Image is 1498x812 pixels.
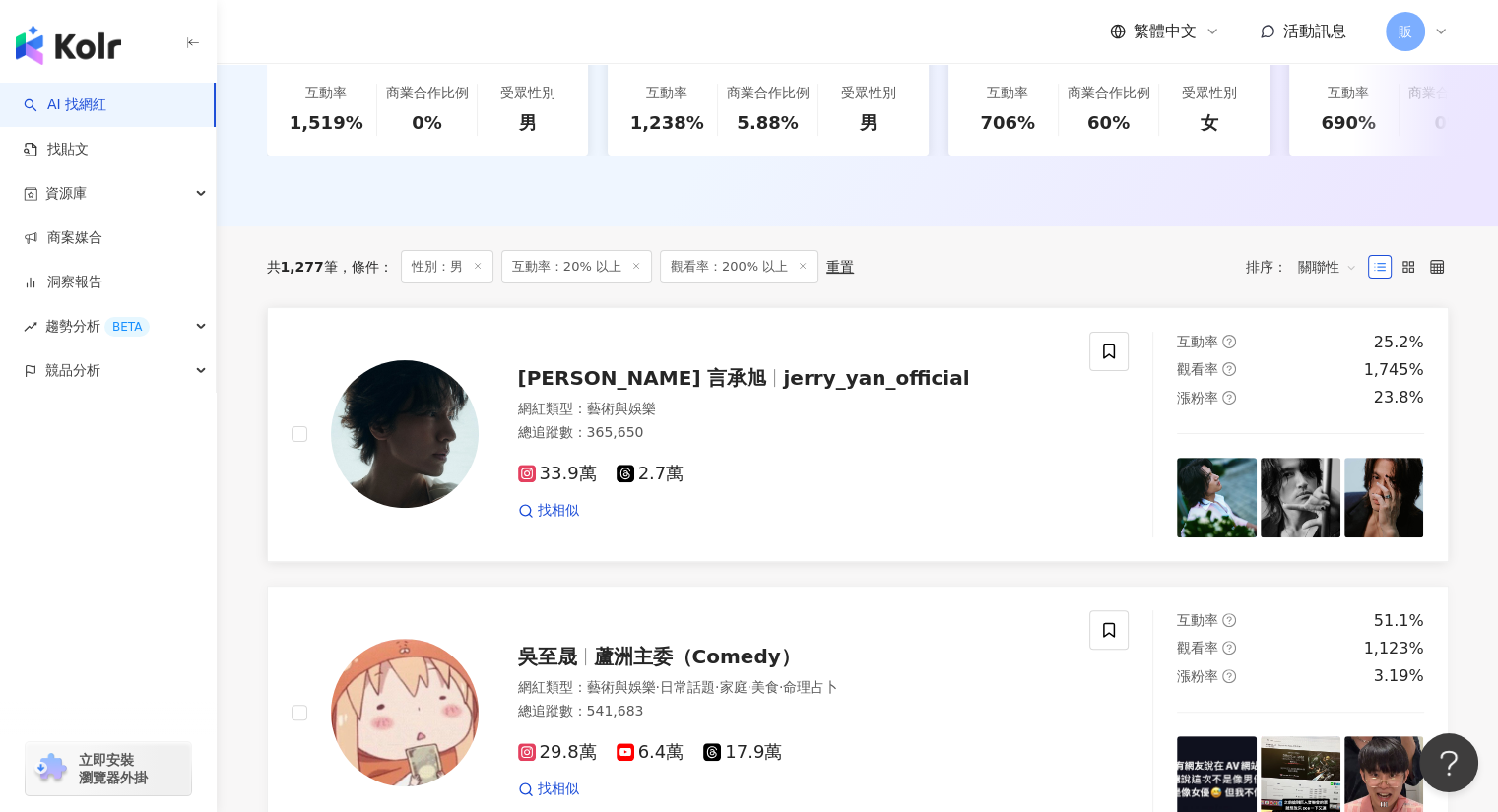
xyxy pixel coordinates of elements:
div: 男 [860,110,878,135]
span: · [715,679,719,695]
span: 漲粉率 [1177,668,1218,684]
span: 29.8萬 [518,742,597,763]
img: post-image [1344,458,1424,537]
div: 5.88% [737,110,798,135]
span: 互動率 [1177,334,1218,349]
span: jerry_yan_official [783,366,969,390]
div: 1,123% [1363,638,1423,659]
span: 蘆洲主委（Comedy） [594,645,801,668]
span: 活動訊息 [1283,22,1346,40]
span: 觀看率 [1177,361,1218,377]
div: 重置 [826,259,854,275]
span: question-circle [1222,362,1236,376]
span: 立即安裝 瀏覽器外掛 [79,751,148,786]
div: 受眾性別 [841,84,896,103]
a: searchAI 找網紅 [24,95,106,115]
div: 受眾性別 [500,84,555,103]
span: 互動率：20% 以上 [501,250,652,283]
span: 33.9萬 [518,464,597,484]
span: 找相似 [538,780,579,799]
span: question-circle [1222,613,1236,627]
span: question-circle [1222,641,1236,655]
a: 找貼文 [24,140,89,159]
span: 條件 ： [338,259,393,275]
img: post-image [1261,458,1340,537]
span: 吳至晟 [518,645,577,668]
span: 命理占卜 [783,679,838,695]
span: 藝術與娛樂 [587,679,656,695]
span: 繁體中文 [1134,21,1197,42]
div: 706% [980,110,1035,135]
img: chrome extension [32,753,70,784]
span: 性別：男 [401,250,493,283]
div: 男 [519,110,537,135]
span: 2.7萬 [617,464,684,484]
div: 互動率 [1328,84,1369,103]
div: 排序： [1246,251,1368,282]
div: 3.19% [1374,665,1424,687]
div: 受眾性別 [1182,84,1237,103]
span: · [656,679,660,695]
img: KOL Avatar [331,360,479,508]
div: 60% [1087,110,1130,135]
iframe: Help Scout Beacon - Open [1419,733,1478,792]
span: 競品分析 [45,348,100,393]
span: 6.4萬 [617,742,684,763]
span: 日常話題 [660,679,715,695]
div: 互動率 [305,84,347,103]
div: 互動率 [646,84,687,103]
a: 洞察報告 [24,273,102,292]
span: · [747,679,750,695]
span: 17.9萬 [703,742,782,763]
span: · [779,679,783,695]
span: 趨勢分析 [45,304,150,348]
span: 互動率 [1177,612,1218,628]
div: 23.8% [1374,387,1424,408]
div: BETA [104,317,150,337]
span: question-circle [1222,335,1236,348]
div: 1,238% [630,110,704,135]
div: 0% [1434,110,1465,135]
div: 1,519% [290,110,363,135]
div: 互動率 [987,84,1028,103]
span: 觀看率：200% 以上 [660,250,818,283]
div: 商業合作比例 [1407,84,1490,103]
img: KOL Avatar [331,639,479,786]
a: chrome extension立即安裝 瀏覽器外掛 [26,742,191,795]
div: 1,745% [1363,359,1423,381]
a: 找相似 [518,780,579,799]
a: 商案媒合 [24,228,102,248]
span: 販 [1399,21,1412,42]
span: 資源庫 [45,171,87,216]
span: 藝術與娛樂 [587,401,656,416]
div: 690% [1321,110,1376,135]
span: question-circle [1222,391,1236,405]
a: 找相似 [518,501,579,521]
div: 商業合作比例 [726,84,809,103]
span: 美食 [751,679,779,695]
div: 總追蹤數 ： 365,650 [518,423,1067,443]
div: 25.2% [1374,332,1424,353]
span: 觀看率 [1177,640,1218,656]
div: 網紅類型 ： [518,400,1067,419]
div: 51.1% [1374,610,1424,632]
a: KOL Avatar[PERSON_NAME] 言承旭jerry_yan_official網紅類型：藝術與娛樂總追蹤數：365,65033.9萬2.7萬找相似互動率question-circle... [267,307,1449,562]
div: 女 [1201,110,1218,135]
div: 網紅類型 ： [518,678,1067,698]
span: 家庭 [719,679,747,695]
span: 找相似 [538,501,579,521]
img: post-image [1177,458,1257,537]
span: 1,277 [281,259,324,275]
div: 共 筆 [267,259,338,275]
span: rise [24,320,37,334]
span: 漲粉率 [1177,390,1218,406]
div: 商業合作比例 [1067,84,1149,103]
img: logo [16,26,121,65]
span: question-circle [1222,669,1236,683]
span: 關聯性 [1298,251,1357,282]
div: 總追蹤數 ： 541,683 [518,702,1067,721]
div: 0% [412,110,442,135]
div: 商業合作比例 [385,84,468,103]
span: [PERSON_NAME] 言承旭 [518,366,767,390]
